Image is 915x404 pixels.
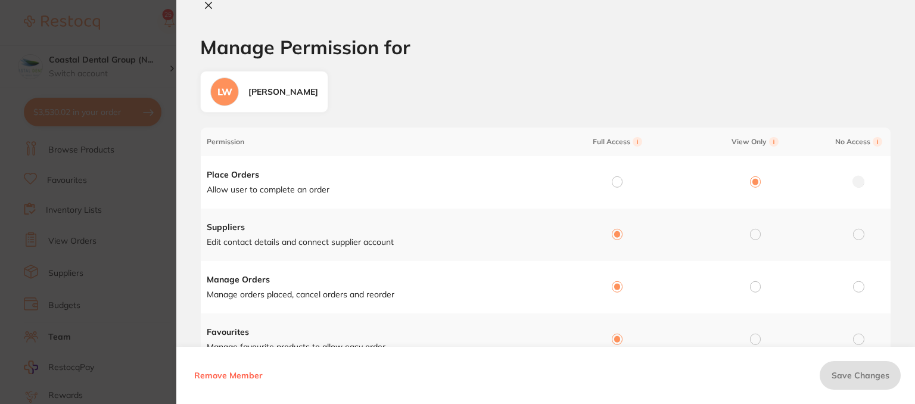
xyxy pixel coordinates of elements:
[207,289,545,301] p: Manage orders placed, cancel orders and reorder
[820,361,901,390] button: Save Changes
[200,36,891,58] h1: Manage Permission for
[690,137,821,147] span: View Only
[191,361,266,390] button: Remove Member
[207,341,545,353] p: Manage favourite products to allow easy order
[248,86,318,98] div: [PERSON_NAME]
[207,138,545,146] span: Permission
[210,77,239,106] div: LW
[207,237,545,248] p: Edit contact details and connect supplier account
[552,137,683,147] span: Full Access
[207,327,545,338] h4: Favourites
[827,137,890,147] span: No Access
[207,274,545,286] h4: Manage Orders
[207,184,545,196] p: Allow user to complete an order
[207,222,545,234] h4: Suppliers
[832,370,889,381] span: Save Changes
[194,370,263,381] span: Remove Member
[207,169,545,181] h4: Place Orders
